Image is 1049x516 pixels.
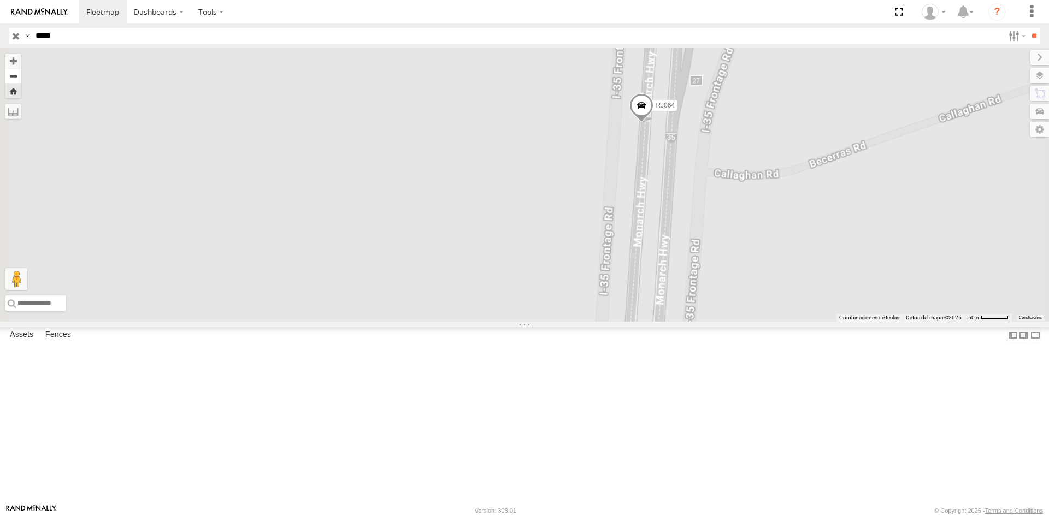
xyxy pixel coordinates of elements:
label: Dock Summary Table to the Left [1007,327,1018,343]
button: Arrastra el hombrecito naranja al mapa para abrir Street View [5,268,27,290]
label: Hide Summary Table [1030,327,1041,343]
a: Visit our Website [6,505,56,516]
a: Condiciones (se abre en una nueva pestaña) [1019,316,1042,320]
button: Zoom out [5,68,21,84]
i: ? [988,3,1006,21]
img: rand-logo.svg [11,8,68,16]
div: © Copyright 2025 - [934,507,1043,514]
button: Combinaciones de teclas [839,314,899,322]
a: Terms and Conditions [985,507,1043,514]
label: Map Settings [1030,122,1049,137]
button: Zoom Home [5,84,21,98]
span: Datos del mapa ©2025 [906,315,962,321]
label: Assets [4,328,39,343]
div: Sebastian Velez [918,4,950,20]
label: Measure [5,104,21,119]
div: Version: 308.01 [475,507,516,514]
label: Fences [40,328,76,343]
span: RJ064 [656,102,675,109]
button: Escala del mapa: 50 m por 47 píxeles [965,314,1012,322]
label: Dock Summary Table to the Right [1018,327,1029,343]
span: 50 m [968,315,981,321]
button: Zoom in [5,54,21,68]
label: Search Query [23,28,32,44]
label: Search Filter Options [1004,28,1028,44]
